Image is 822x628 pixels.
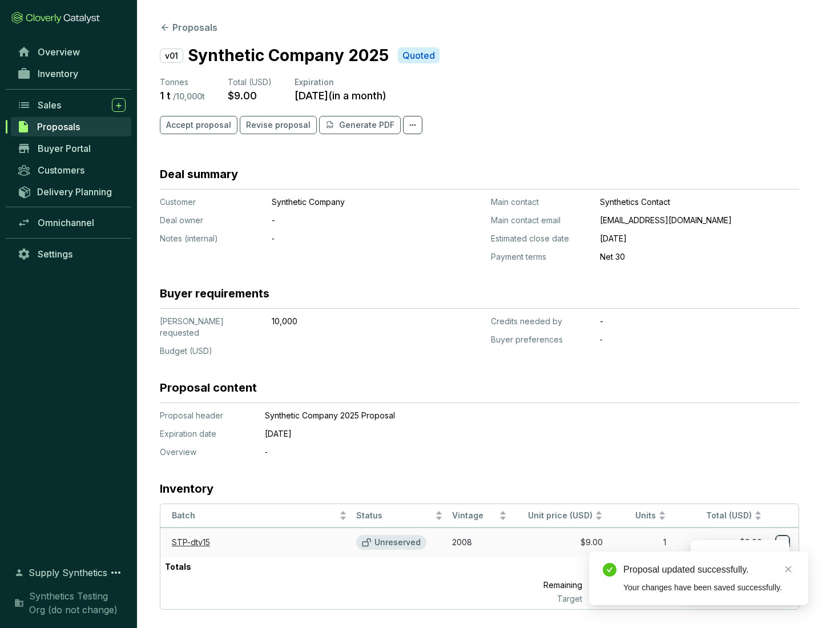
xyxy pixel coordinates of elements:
th: Status [352,504,448,528]
span: Status [356,510,433,521]
h3: Buyer requirements [160,285,269,301]
button: Accept proposal [160,116,237,134]
a: Proposals [11,117,131,136]
p: Payment terms [491,251,591,263]
p: Reserve credits [716,551,778,562]
th: Batch [160,504,352,528]
th: Vintage [448,504,511,528]
a: Omnichannel [11,213,131,232]
p: - [272,215,426,226]
p: ‐ [600,334,799,345]
p: Generate PDF [339,119,394,131]
a: Close [782,563,795,575]
td: 1 [607,528,671,557]
span: close [784,565,792,573]
p: Net 30 [600,251,799,263]
p: [EMAIL_ADDRESS][DOMAIN_NAME] [600,215,799,226]
button: Proposals [160,21,217,34]
p: ‐ [265,446,744,458]
p: [DATE] ( in a month ) [295,89,386,102]
p: Synthetics Contact [600,196,799,208]
p: Quoted [402,50,435,62]
p: 1 t [586,557,670,577]
p: Remaining [493,577,587,593]
p: Target [493,593,587,605]
h3: Deal summary [160,166,238,182]
span: Buyer Portal [38,143,91,154]
p: Notes (internal) [160,233,263,244]
span: Sales [38,99,61,111]
span: Total (USD) [706,510,752,520]
p: Estimated close date [491,233,591,244]
td: $9.00 [511,528,607,557]
p: 1 t [160,89,171,102]
span: Inventory [38,68,78,79]
p: v01 [160,49,183,63]
p: [PERSON_NAME] requested [160,316,263,339]
p: $9.00 [228,89,257,102]
p: 10,000 [272,316,426,327]
a: Overview [11,42,131,62]
span: Omnichannel [38,217,94,228]
p: ‐ [272,233,426,244]
p: Expiration [295,77,386,88]
a: Buyer Portal [11,139,131,158]
p: 10,000 t [587,593,671,605]
a: Sales [11,95,131,115]
td: 2008 [448,528,511,557]
th: Units [607,504,671,528]
h3: Proposal content [160,380,257,396]
span: check-circle [603,563,616,577]
p: Tonnes [160,77,205,88]
a: Delivery Planning [11,182,131,201]
a: Customers [11,160,131,180]
p: / 10,000 t [173,91,205,102]
div: Your changes have been saved successfully. [623,581,795,594]
p: [DATE] [600,233,799,244]
td: $9.00 [671,528,767,557]
p: Synthetic Company 2025 [188,43,389,67]
div: Proposal updated successfully. [623,563,795,577]
span: Accept proposal [166,119,231,131]
p: Synthetic Company 2025 Proposal [265,410,744,421]
span: Unit price (USD) [528,510,593,520]
p: Synthetic Company [272,196,426,208]
p: Buyer preferences [491,334,591,345]
button: Revise proposal [240,116,317,134]
span: Customers [38,164,84,176]
p: Proposal header [160,410,251,421]
p: - [600,316,799,327]
p: Expiration date [160,428,251,440]
h3: Inventory [160,481,213,497]
p: Main contact email [491,215,591,226]
button: Generate PDF [319,116,401,134]
span: Batch [172,510,337,521]
p: 9,999 t [587,577,671,593]
p: Unreserved [374,537,421,548]
a: STP-dtv15 [172,537,210,547]
span: Total (USD) [228,77,272,87]
span: Vintage [452,510,497,521]
span: Overview [38,46,80,58]
span: Settings [38,248,72,260]
p: Deal owner [160,215,263,226]
p: Credits needed by [491,316,591,327]
p: [DATE] [265,428,744,440]
p: Customer [160,196,263,208]
p: Overview [160,446,251,458]
span: Budget (USD) [160,346,212,356]
span: Units [612,510,656,521]
span: Revise proposal [246,119,311,131]
span: Delivery Planning [37,186,112,198]
a: Settings [11,244,131,264]
span: Proposals [37,121,80,132]
p: Main contact [491,196,591,208]
span: Synthetics Testing Org (do not change) [29,589,126,617]
p: Totals [160,557,196,577]
span: Supply Synthetics [29,566,107,579]
a: Inventory [11,64,131,83]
